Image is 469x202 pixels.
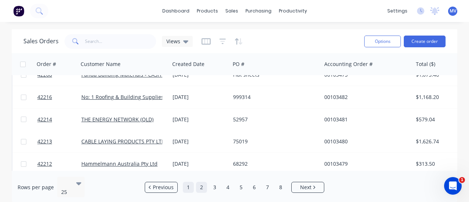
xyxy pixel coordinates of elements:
div: 00103482 [324,93,406,101]
div: 999314 [233,93,314,101]
div: 75019 [233,138,314,145]
span: Rows per page [18,184,54,191]
iframe: Intercom live chat [444,177,462,195]
a: Page 8 [275,182,286,193]
div: [DATE] [173,116,227,123]
a: 42216 [37,86,81,108]
div: Created Date [172,60,204,68]
a: 42214 [37,109,81,131]
span: 42216 [37,93,52,101]
div: $1,168.20 [416,93,459,101]
span: 42214 [37,116,52,123]
a: Page 4 [222,182,233,193]
div: 52957 [233,116,314,123]
a: 42212 [37,153,81,175]
a: Next page [292,184,324,191]
div: productivity [275,5,311,16]
input: Search... [85,34,156,49]
div: 00103479 [324,160,406,168]
a: Page 3 [209,182,220,193]
a: Hammelmann Australia Pty Ltd [81,160,158,167]
div: Order # [37,60,56,68]
span: 1 [459,177,465,183]
div: Total ($) [416,60,435,68]
a: Page 1 [183,182,194,193]
div: $579.04 [416,116,459,123]
div: sales [222,5,242,16]
button: Options [364,36,401,47]
span: 42212 [37,160,52,168]
div: Accounting Order # [324,60,373,68]
div: 00103481 [324,116,406,123]
a: dashboard [159,5,193,16]
div: settings [384,5,411,16]
div: [DATE] [173,93,227,101]
div: Customer Name [81,60,121,68]
span: Views [166,37,180,45]
span: Next [300,184,311,191]
button: Create order [404,36,446,47]
div: purchasing [242,5,275,16]
a: CABLE LAYING PRODUCTS PTY LTD [81,138,165,145]
img: Factory [13,5,24,16]
div: [DATE] [173,138,227,145]
div: products [193,5,222,16]
div: $1,626.74 [416,138,459,145]
span: 42213 [37,138,52,145]
div: 00103480 [324,138,406,145]
a: THE ENERGY NETWORK (QLD) [81,116,154,123]
ul: Pagination [142,182,327,193]
div: $313.50 [416,160,459,168]
a: Page 7 [262,182,273,193]
span: Previous [153,184,174,191]
div: 68292 [233,160,314,168]
div: [DATE] [173,160,227,168]
a: No: 1 Roofing & Building Supplies [81,93,164,100]
a: Page 5 [236,182,247,193]
a: Page 6 [249,182,260,193]
span: MV [450,8,456,14]
h1: Sales Orders [23,38,59,45]
a: Page 2 is your current page [196,182,207,193]
div: PO # [233,60,244,68]
div: 25 [61,188,70,196]
a: Previous page [145,184,177,191]
a: 42213 [37,131,81,153]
